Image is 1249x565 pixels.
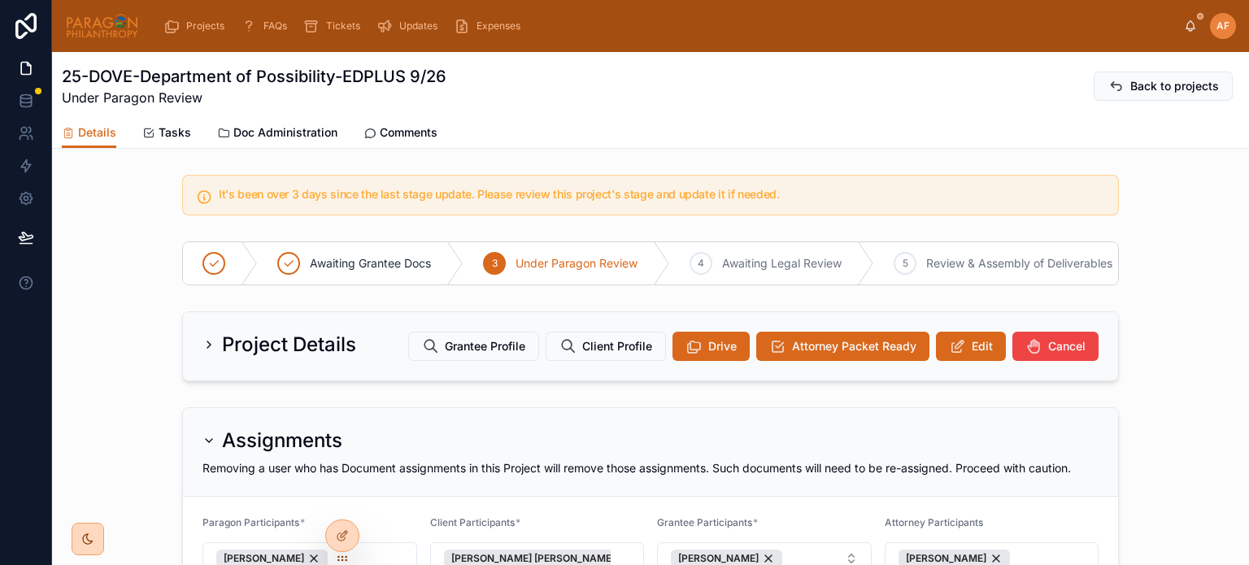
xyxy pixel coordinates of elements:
[546,332,666,361] button: Client Profile
[142,118,191,150] a: Tasks
[202,516,299,528] span: Paragon Participants
[224,552,304,565] span: [PERSON_NAME]
[62,118,116,149] a: Details
[708,338,737,354] span: Drive
[233,124,337,141] span: Doc Administration
[399,20,437,33] span: Updates
[926,255,1112,272] span: Review & Assembly of Deliverables
[430,516,515,528] span: Client Participants
[380,124,437,141] span: Comments
[449,11,532,41] a: Expenses
[698,257,704,270] span: 4
[885,516,983,528] span: Attorney Participants
[972,338,993,354] span: Edit
[408,332,539,361] button: Grantee Profile
[582,338,652,354] span: Client Profile
[78,124,116,141] span: Details
[906,552,986,565] span: [PERSON_NAME]
[657,516,752,528] span: Grantee Participants
[62,88,446,107] span: Under Paragon Review
[363,118,437,150] a: Comments
[298,11,372,41] a: Tickets
[672,332,750,361] button: Drive
[222,428,342,454] h2: Assignments
[451,552,615,565] span: [PERSON_NAME] [PERSON_NAME]
[756,332,929,361] button: Attorney Packet Ready
[217,118,337,150] a: Doc Administration
[492,257,498,270] span: 3
[936,332,1006,361] button: Edit
[236,11,298,41] a: FAQs
[445,338,525,354] span: Grantee Profile
[516,255,638,272] span: Under Paragon Review
[678,552,759,565] span: [PERSON_NAME]
[903,257,908,270] span: 5
[263,20,287,33] span: FAQs
[477,20,520,33] span: Expenses
[159,124,191,141] span: Tasks
[310,255,431,272] span: Awaiting Grantee Docs
[65,13,139,39] img: App logo
[1012,332,1099,361] button: Cancel
[159,11,236,41] a: Projects
[62,65,446,88] h1: 25-DOVE-Department of Possibility-EDPLUS 9/26
[792,338,916,354] span: Attorney Packet Ready
[152,8,1184,44] div: scrollable content
[1130,78,1219,94] span: Back to projects
[222,332,356,358] h2: Project Details
[326,20,360,33] span: Tickets
[219,189,1105,200] h5: It's been over 3 days since the last stage update. Please review this project's stage and update ...
[202,461,1071,475] span: Removing a user who has Document assignments in this Project will remove those assignments. Such ...
[372,11,449,41] a: Updates
[1216,20,1229,33] span: AF
[1094,72,1233,101] button: Back to projects
[1048,338,1086,354] span: Cancel
[722,255,842,272] span: Awaiting Legal Review
[186,20,224,33] span: Projects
